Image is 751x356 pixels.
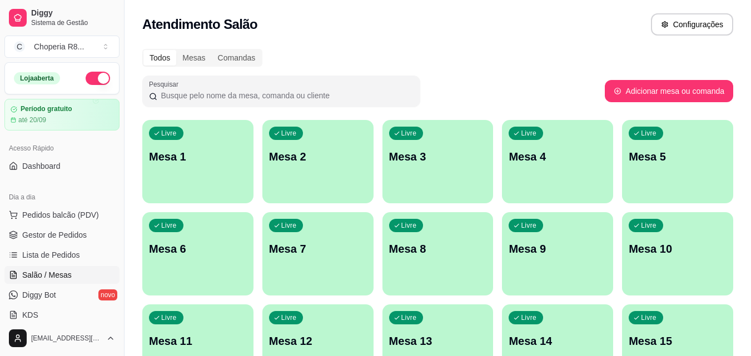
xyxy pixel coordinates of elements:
p: Livre [161,129,177,138]
span: KDS [22,309,38,320]
a: KDS [4,306,120,324]
button: Adicionar mesa ou comanda [605,80,733,102]
span: Lista de Pedidos [22,249,80,260]
button: LivreMesa 7 [262,212,374,295]
span: Diggy Bot [22,289,56,300]
button: Pedidos balcão (PDV) [4,206,120,224]
p: Mesa 14 [509,333,606,349]
button: LivreMesa 6 [142,212,253,295]
button: LivreMesa 5 [622,120,733,203]
button: LivreMesa 2 [262,120,374,203]
p: Mesa 7 [269,241,367,257]
p: Livre [281,221,297,230]
span: [EMAIL_ADDRESS][DOMAIN_NAME] [31,334,102,343]
button: LivreMesa 4 [502,120,613,203]
a: Salão / Mesas [4,266,120,284]
p: Livre [641,313,656,322]
p: Livre [521,221,536,230]
p: Livre [641,129,656,138]
button: Configurações [651,13,733,36]
p: Livre [401,129,417,138]
p: Livre [161,221,177,230]
p: Mesa 1 [149,149,247,164]
div: Choperia R8 ... [34,41,84,52]
div: Comandas [212,50,262,66]
p: Mesa 4 [509,149,606,164]
span: Salão / Mesas [22,269,72,280]
a: Diggy Botnovo [4,286,120,304]
button: LivreMesa 9 [502,212,613,295]
div: Acesso Rápido [4,139,120,157]
p: Mesa 3 [389,149,487,164]
p: Livre [401,221,417,230]
button: LivreMesa 1 [142,120,253,203]
span: Pedidos balcão (PDV) [22,209,99,220]
span: Dashboard [22,161,61,172]
span: Diggy [31,8,115,18]
p: Livre [161,313,177,322]
span: Gestor de Pedidos [22,229,87,240]
p: Mesa 11 [149,333,247,349]
p: Mesa 12 [269,333,367,349]
p: Mesa 9 [509,241,606,257]
label: Pesquisar [149,79,182,89]
p: Mesa 10 [629,241,727,257]
p: Livre [401,313,417,322]
div: Todos [143,50,176,66]
span: Sistema de Gestão [31,18,115,27]
div: Mesas [176,50,211,66]
button: Select a team [4,36,120,58]
a: Gestor de Pedidos [4,226,120,244]
input: Pesquisar [157,90,414,101]
button: Alterar Status [86,72,110,85]
p: Livre [641,221,656,230]
span: C [14,41,25,52]
a: Lista de Pedidos [4,246,120,264]
div: Loja aberta [14,72,60,84]
a: DiggySistema de Gestão [4,4,120,31]
p: Mesa 13 [389,333,487,349]
button: [EMAIL_ADDRESS][DOMAIN_NAME] [4,325,120,352]
p: Livre [521,129,536,138]
p: Livre [521,313,536,322]
p: Mesa 15 [629,333,727,349]
article: até 20/09 [18,116,46,124]
a: Dashboard [4,157,120,175]
button: LivreMesa 10 [622,212,733,295]
button: LivreMesa 8 [382,212,494,295]
h2: Atendimento Salão [142,16,257,33]
p: Livre [281,129,297,138]
p: Livre [281,313,297,322]
div: Dia a dia [4,188,120,206]
article: Período gratuito [21,105,72,113]
p: Mesa 8 [389,241,487,257]
p: Mesa 6 [149,241,247,257]
p: Mesa 5 [629,149,727,164]
button: LivreMesa 3 [382,120,494,203]
p: Mesa 2 [269,149,367,164]
a: Período gratuitoaté 20/09 [4,99,120,131]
